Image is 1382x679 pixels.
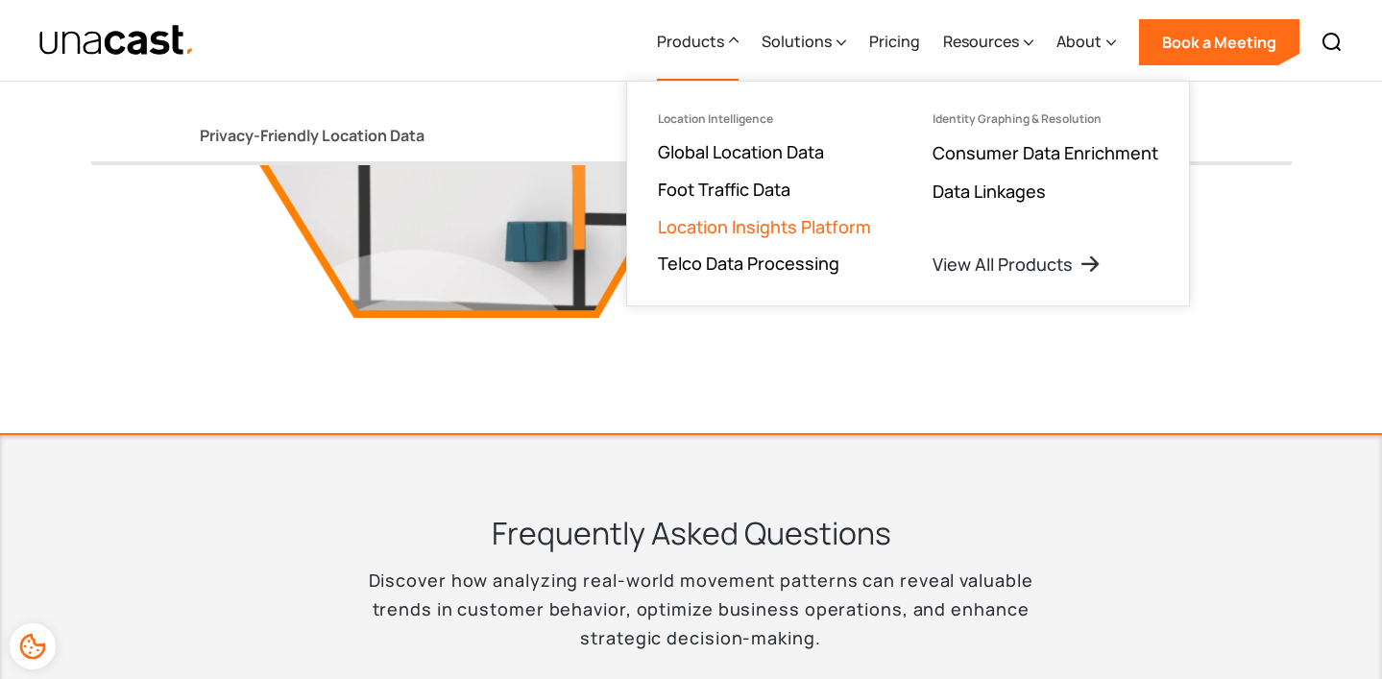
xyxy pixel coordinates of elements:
[657,30,724,53] div: Products
[933,141,1158,164] a: Consumer Data Enrichment
[492,512,891,554] h3: Frequently Asked Questions
[762,3,846,82] div: Solutions
[1056,3,1116,82] div: About
[933,253,1102,276] a: View All Products
[658,178,790,201] a: Foot Traffic Data
[10,623,56,669] div: Cookie Preferences
[626,81,1190,306] nav: Products
[657,3,739,82] div: Products
[38,24,195,58] a: home
[658,215,871,238] a: Location Insights Platform
[943,3,1033,82] div: Resources
[658,252,839,275] a: Telco Data Processing
[658,140,824,163] a: Global Location Data
[869,3,920,82] a: Pricing
[1321,31,1344,54] img: Search icon
[933,112,1102,126] div: Identity Graphing & Resolution
[38,24,195,58] img: Unacast text logo
[762,30,832,53] div: Solutions
[1139,19,1299,65] a: Book a Meeting
[933,180,1046,203] a: Data Linkages
[658,112,773,126] div: Location Intelligence
[200,126,424,146] div: Privacy-Friendly Location Data
[943,30,1019,53] div: Resources
[331,566,1052,652] p: Discover how analyzing real-world movement patterns can reveal valuable trends in customer behavi...
[1056,30,1102,53] div: About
